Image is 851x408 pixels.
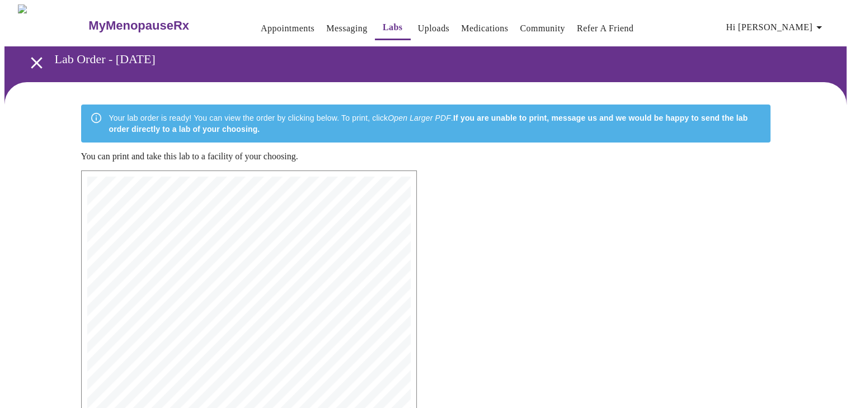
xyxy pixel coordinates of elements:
p: You can print and take this lab to a facility of your choosing. [81,151,770,162]
button: Messaging [322,17,372,40]
span: [STREET_ADDRESS][US_STATE] [111,363,190,368]
span: MyMenopauseRx [217,206,281,214]
button: Labs [375,16,411,40]
span: [PERSON_NAME], [DEMOGRAPHIC_DATA] [111,337,216,342]
span: Order Date: [DATE] [111,389,157,394]
span: [STREET_ADDRESS] [208,224,258,229]
button: Refer a Friend [572,17,638,40]
span: Patient Information [111,324,161,329]
img: MyMenopauseRx Logo [18,4,87,46]
button: Appointments [256,17,319,40]
span: [DATE] 7:18 PM [251,178,272,181]
span: Diagnostic Name: [111,402,155,407]
button: open drawer [20,46,53,79]
button: Hi [PERSON_NAME] [722,16,830,39]
h3: Lab Order - [DATE] [55,52,789,67]
h3: MyMenopauseRx [88,18,189,33]
em: Open Larger PDF [388,113,451,122]
a: Labs [383,20,403,35]
a: Messaging [326,21,367,36]
span: DOB: [DEMOGRAPHIC_DATA] [111,350,183,355]
div: Your lab order is ready! You can view the order by clicking below. To print, click . [109,108,761,139]
a: Community [520,21,565,36]
span: ____________________________________________________________________________________________________ [111,311,331,316]
a: Appointments [261,21,314,36]
span: Ordering Clinician: [111,272,158,277]
span: MyMenopauseRx | [224,178,250,181]
span: Hi [PERSON_NAME] [726,20,826,35]
span: NPI: [US_HEALTHCARE_NPI] [111,297,181,302]
button: Uploads [413,17,454,40]
a: Medications [461,21,508,36]
button: Medications [457,17,513,40]
span: ____________________________________________________________________________________________________ [111,376,331,381]
span: Phone: [PHONE_NUMBER] | Fax: [PHONE_NUMBER] [197,237,323,242]
a: Uploads [418,21,450,36]
button: Community [515,17,570,40]
a: MyMenopauseRx [87,6,234,45]
a: Refer a Friend [577,21,634,36]
span: [PERSON_NAME], APRN [111,284,169,290]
